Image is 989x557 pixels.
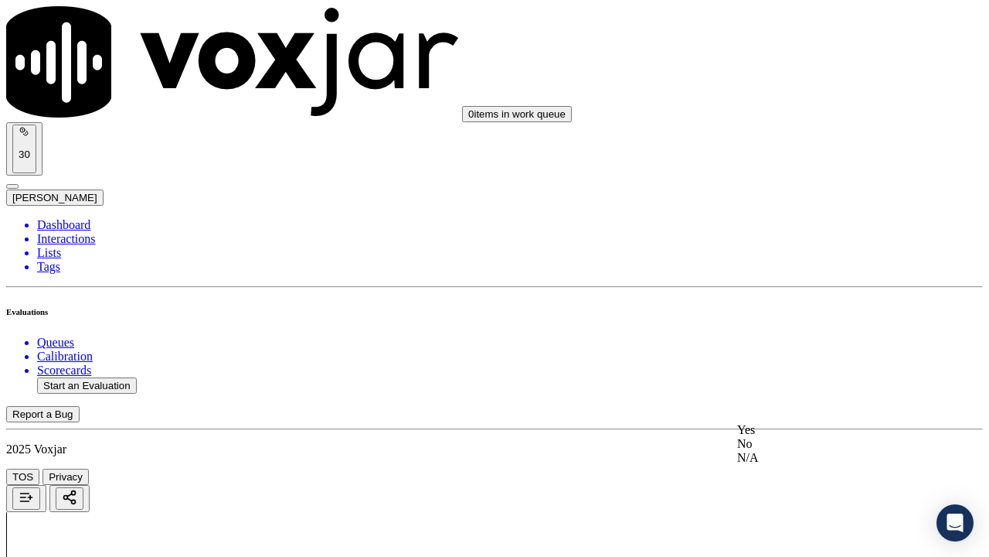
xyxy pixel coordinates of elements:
[6,307,983,316] h6: Evaluations
[19,149,30,160] p: 30
[737,437,912,451] div: No
[462,106,572,122] button: 0items in work queue
[6,190,104,206] button: [PERSON_NAME]
[6,406,80,422] button: Report a Bug
[936,504,974,542] div: Open Intercom Messenger
[37,364,983,378] a: Scorecards
[12,125,36,173] button: 30
[6,469,39,485] button: TOS
[6,122,42,176] button: 30
[37,218,983,232] a: Dashboard
[37,246,983,260] a: Lists
[12,192,97,203] span: [PERSON_NAME]
[737,423,912,437] div: Yes
[37,336,983,350] a: Queues
[6,443,983,456] p: 2025 Voxjar
[737,451,912,465] div: N/A
[37,350,983,364] a: Calibration
[37,260,983,274] a: Tags
[37,232,983,246] a: Interactions
[6,6,459,118] img: voxjar logo
[37,378,137,394] button: Start an Evaluation
[42,469,89,485] button: Privacy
